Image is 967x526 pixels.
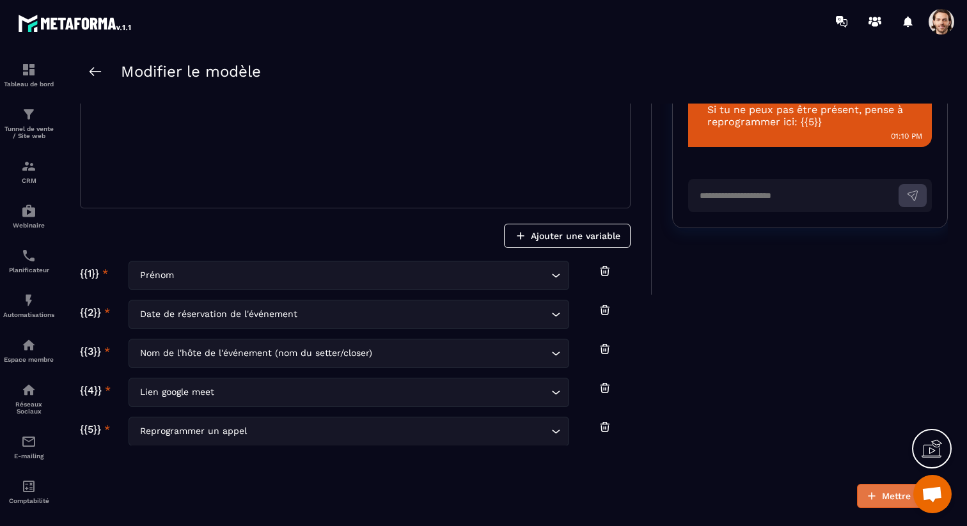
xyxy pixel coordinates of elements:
[913,475,952,513] a: Ouvrir le chat
[80,267,99,279] span: {{1}}
[129,300,569,329] div: Search for option
[3,149,54,194] a: formationformationCRM
[137,268,177,282] span: Prénom
[882,490,939,502] div: Mettre à jour
[3,401,54,415] p: Réseaux Sociaux
[3,222,54,229] p: Webinaire
[300,307,548,321] input: Search for option
[21,434,36,449] img: email
[80,384,102,396] span: {{4}}
[137,346,375,360] span: Nom de l'hôte de l'événement (nom du setter/closer)
[3,97,54,149] a: formationformationTunnel de vente / Site web
[3,267,54,274] p: Planificateur
[3,311,54,318] p: Automatisations
[21,159,36,174] img: formation
[3,177,54,184] p: CRM
[3,125,54,139] p: Tunnel de vente / Site web
[3,469,54,514] a: accountantaccountantComptabilité
[3,453,54,460] p: E-mailing
[21,107,36,122] img: formation
[3,52,54,97] a: formationformationTableau de bord
[375,346,548,360] input: Search for option
[21,479,36,494] img: accountant
[3,238,54,283] a: schedulerschedulerPlanificateur
[80,423,101,435] span: {{5}}
[3,373,54,424] a: social-networksocial-networkRéseaux Sociaux
[249,424,548,438] input: Search for option
[3,328,54,373] a: automationsautomationsEspace membre
[80,306,101,318] span: {{2}}
[21,248,36,263] img: scheduler
[21,62,36,77] img: formation
[3,424,54,469] a: emailemailE-mailing
[80,345,101,357] span: {{3}}
[504,224,631,248] button: Ajouter une variable
[177,268,548,282] input: Search for option
[3,497,54,504] p: Comptabilité
[21,337,36,353] img: automations
[121,63,261,81] h2: Modifier le modèle
[129,261,569,290] div: Search for option
[21,203,36,219] img: automations
[21,382,36,398] img: social-network
[21,293,36,308] img: automations
[129,378,569,407] div: Search for option
[857,484,948,508] button: Mettre à jour
[3,356,54,363] p: Espace membre
[129,339,569,368] div: Search for option
[3,194,54,238] a: automationsautomationsWebinaire
[137,385,217,399] span: Lien google meet
[137,424,249,438] span: Reprogrammer un appel
[137,307,300,321] span: Date de réservation de l'événement
[3,81,54,88] p: Tableau de bord
[129,417,569,446] div: Search for option
[3,283,54,328] a: automationsautomationsAutomatisations
[217,385,548,399] input: Search for option
[18,12,133,35] img: logo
